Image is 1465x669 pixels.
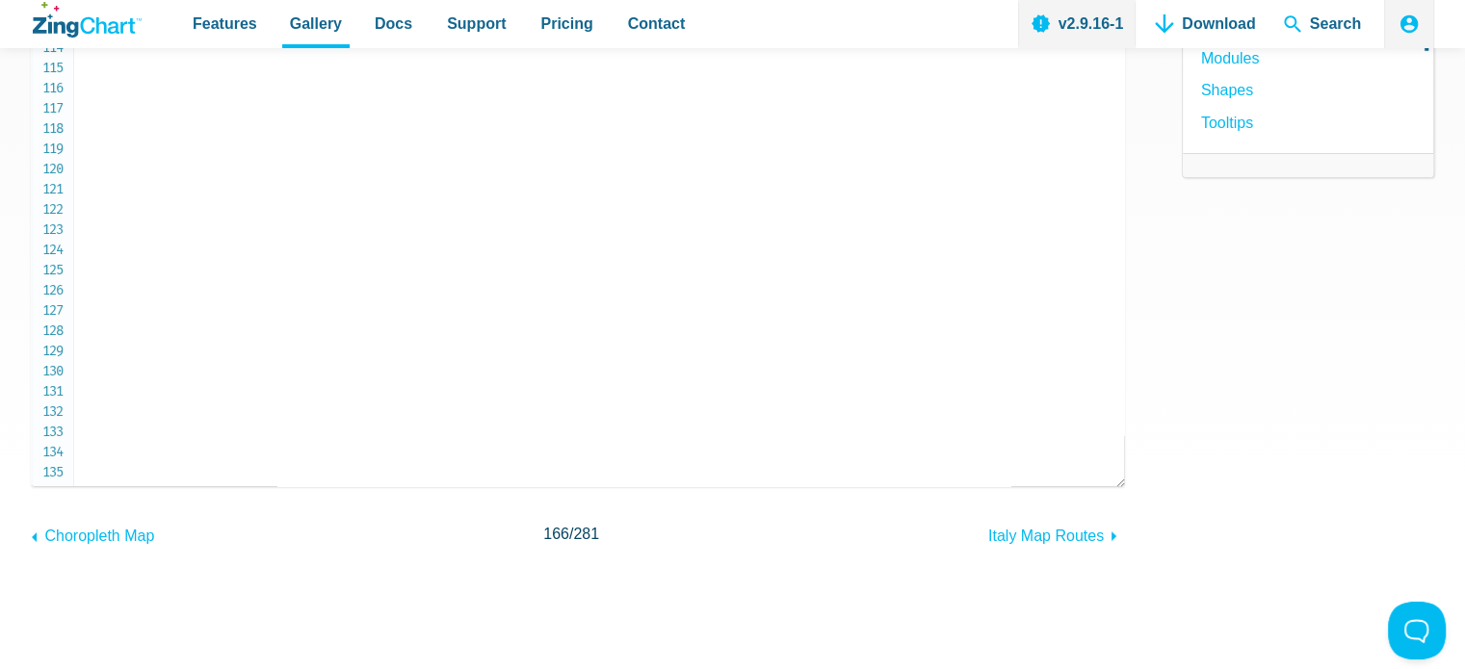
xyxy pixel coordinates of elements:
a: ZingChart Logo. Click to return to the homepage [33,2,142,38]
span: Features [193,11,257,37]
a: Shapes [1201,77,1253,103]
a: Tooltips [1201,110,1253,136]
span: 281 [573,526,599,542]
span: Contact [628,11,686,37]
span: Pricing [540,11,592,37]
iframe: Toggle Customer Support [1388,602,1446,659]
span: Choropleth Map [44,527,154,544]
span: Support [447,11,506,37]
span: 166 [543,526,569,542]
span: Gallery [290,11,342,37]
span: / [543,521,599,547]
span: Italy Map Routes [988,527,1104,544]
a: Italy Map Routes [988,518,1126,549]
a: Choropleth Map [31,518,154,549]
a: modules [1201,45,1259,71]
span: Docs [375,11,412,37]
